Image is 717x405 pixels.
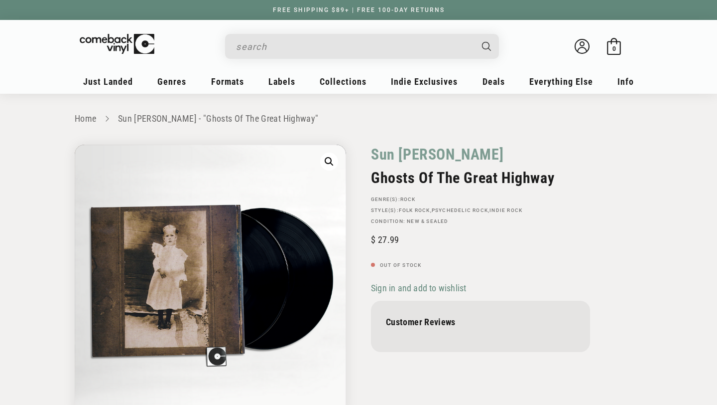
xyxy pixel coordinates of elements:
[75,113,96,124] a: Home
[263,6,455,13] a: FREE SHIPPING $89+ | FREE 100-DAY RETURNS
[371,169,590,187] h2: Ghosts Of The Great Highway
[320,76,366,87] span: Collections
[236,36,472,57] input: search
[617,76,634,87] span: Info
[268,76,295,87] span: Labels
[386,317,575,327] p: Customer Reviews
[371,283,466,293] span: Sign in and add to wishlist
[371,262,590,268] p: Out of stock
[400,197,416,202] a: Rock
[489,207,522,213] a: Indie Rock
[371,234,375,245] span: $
[118,113,319,124] a: Sun [PERSON_NAME] - "Ghosts Of The Great Highway"
[75,112,642,126] nav: breadcrumbs
[474,34,500,59] button: Search
[612,45,616,52] span: 0
[482,76,505,87] span: Deals
[225,34,499,59] div: Search
[371,282,469,294] button: Sign in and add to wishlist
[432,207,488,213] a: Psychedelic Rock
[83,76,133,87] span: Just Landed
[399,207,430,213] a: Folk Rock
[211,76,244,87] span: Formats
[391,76,458,87] span: Indie Exclusives
[371,207,590,213] p: STYLE(S): , ,
[371,145,503,164] a: Sun [PERSON_NAME]
[371,234,399,245] span: 27.99
[371,197,590,202] p: GENRE(S):
[371,218,590,224] p: Condition: New & Sealed
[529,76,593,87] span: Everything Else
[157,76,186,87] span: Genres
